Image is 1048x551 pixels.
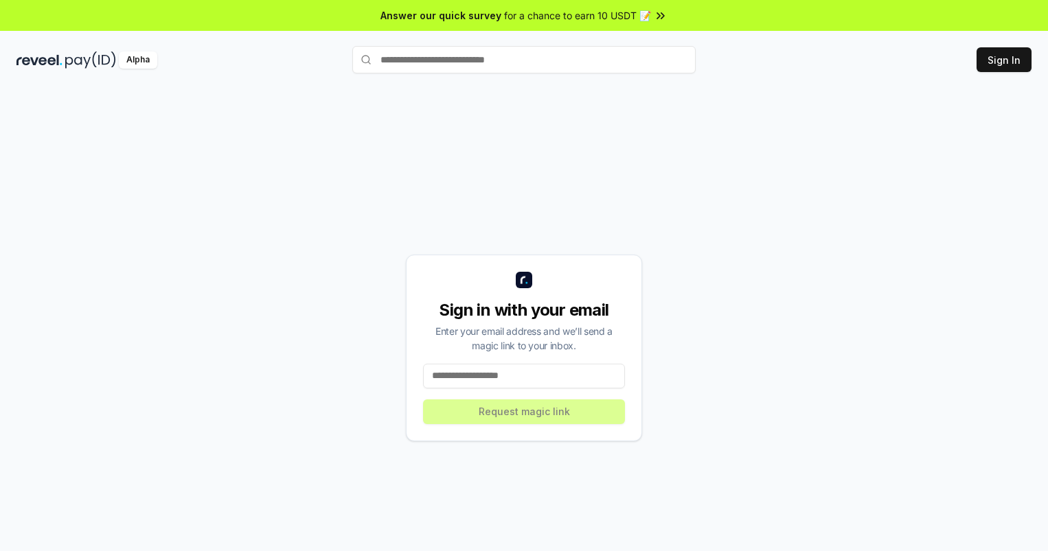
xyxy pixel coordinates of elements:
button: Sign In [977,47,1032,72]
img: pay_id [65,51,116,69]
span: Answer our quick survey [380,8,501,23]
span: for a chance to earn 10 USDT 📝 [504,8,651,23]
img: logo_small [516,272,532,288]
div: Alpha [119,51,157,69]
div: Sign in with your email [423,299,625,321]
img: reveel_dark [16,51,62,69]
div: Enter your email address and we’ll send a magic link to your inbox. [423,324,625,353]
